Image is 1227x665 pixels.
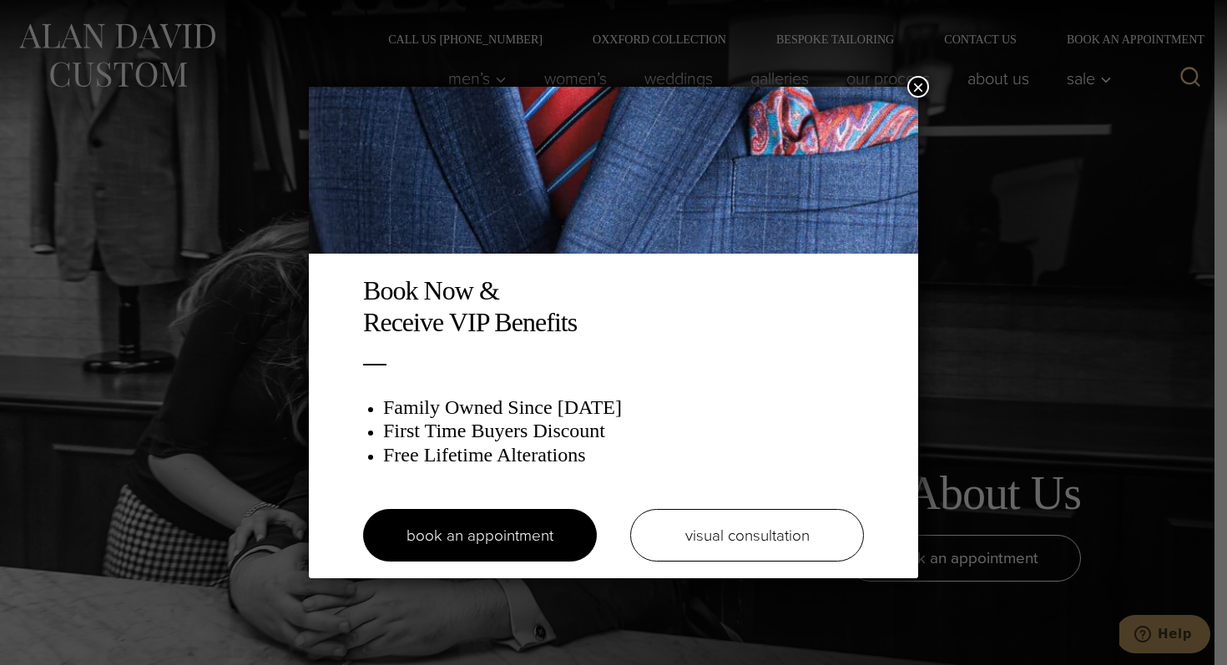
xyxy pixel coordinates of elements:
span: Help [38,12,73,27]
a: visual consultation [630,509,864,562]
h3: First Time Buyers Discount [383,419,864,443]
h3: Free Lifetime Alterations [383,443,864,467]
h2: Book Now & Receive VIP Benefits [363,275,864,339]
h3: Family Owned Since [DATE] [383,395,864,420]
button: Close [907,76,929,98]
a: book an appointment [363,509,597,562]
